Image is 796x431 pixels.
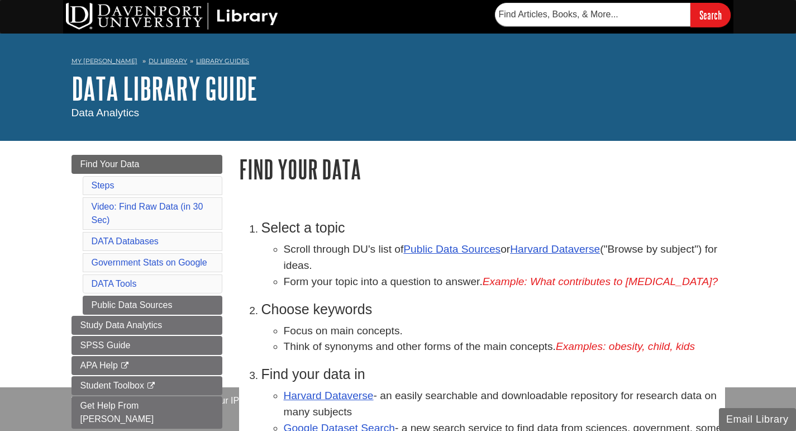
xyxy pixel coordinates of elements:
a: Public Data Sources [83,296,222,315]
h3: Select a topic [261,220,725,236]
li: Think of synonyms and other forms of the main concepts. [284,339,725,355]
h1: Find Your Data [239,155,725,183]
input: Find Articles, Books, & More... [495,3,690,26]
em: Example: What contributes to [MEDICAL_DATA]? [483,276,718,287]
i: This link opens in a new window [120,362,130,370]
li: Scroll through DU's list of or ("Browse by subject") for ideas. [284,241,725,274]
span: Student Toolbox [80,381,144,390]
span: Find Your Data [80,159,140,169]
span: APA Help [80,361,118,370]
a: Government Stats on Google [92,258,207,267]
a: DATA Library Guide [72,71,258,106]
a: DATA Tools [92,279,137,288]
span: Study Data Analytics [80,320,163,330]
a: Library Guides [196,57,249,65]
input: Search [690,3,731,27]
a: Study Data Analytics [72,316,222,335]
span: Data Analytics [72,107,140,119]
a: DATA Databases [92,236,159,246]
a: Steps [92,181,115,190]
a: Harvard Dataverse [284,390,374,401]
a: Find Your Data [72,155,222,174]
button: Email Library [719,408,796,431]
a: Harvard Dataverse [510,243,600,255]
em: Examples: obesity, child, kids [556,340,695,352]
i: This link opens in a new window [146,382,156,390]
img: DU Library [66,3,278,30]
a: Get Help From [PERSON_NAME] [72,396,222,429]
nav: breadcrumb [72,54,725,72]
span: Get Help From [PERSON_NAME] [80,401,154,424]
a: APA Help [72,356,222,375]
li: Form your topic into a question to answer. [284,274,725,290]
span: SPSS Guide [80,340,131,350]
h3: Choose keywords [261,301,725,318]
a: DU Library [149,57,187,65]
li: Focus on main concepts. [284,323,725,339]
li: - an easily searchable and downloadable repository for research data on many subjects [284,388,725,420]
h3: Find your data in [261,366,725,382]
form: Searches DU Library's articles, books, and more [495,3,731,27]
a: Public Data Sources [403,243,501,255]
a: My [PERSON_NAME] [72,56,137,66]
a: Video: Find Raw Data (in 30 Sec) [92,202,203,225]
a: Student Toolbox [72,376,222,395]
a: SPSS Guide [72,336,222,355]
